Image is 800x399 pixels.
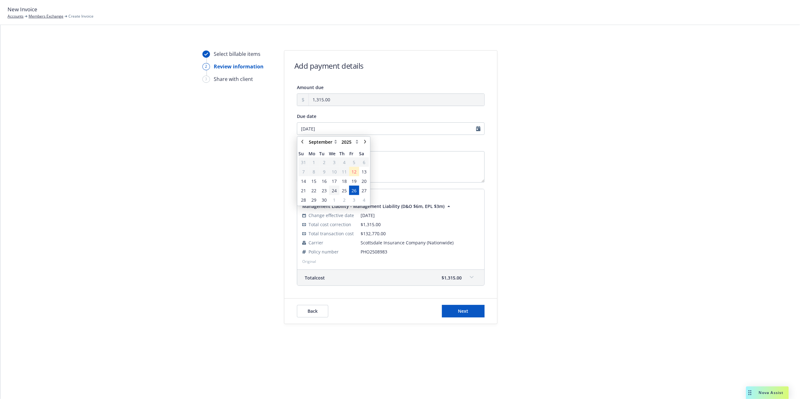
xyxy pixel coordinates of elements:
[442,274,462,281] span: $1,315.00
[308,308,318,314] span: Back
[352,168,357,175] span: 12
[349,195,359,205] td: 3
[352,187,357,194] span: 26
[311,196,316,203] span: 29
[361,239,479,246] span: Scottsdale Insurance Company (Nationwide)
[298,176,308,186] td: 14
[309,230,354,237] span: Total transaction cost
[309,157,319,167] td: 1
[359,176,369,186] td: 20
[319,186,329,195] td: 23
[309,150,319,157] span: Mo
[298,167,308,176] td: 7
[298,150,308,157] span: Su
[333,159,336,165] span: 3
[339,150,349,157] span: Th
[309,212,354,219] span: Change effective date
[301,196,306,203] span: 28
[332,178,337,184] span: 17
[305,274,325,281] span: Total cost
[302,203,452,210] button: Management Liability - Management Liability (D&O $6m, EPL $3m)
[298,195,308,205] td: 28
[214,75,253,83] div: Share with client
[322,178,327,184] span: 16
[322,196,327,203] span: 30
[329,186,339,195] td: 24
[309,167,319,176] td: 8
[442,305,485,317] button: Next
[297,270,484,285] div: Totalcost$1,315.00
[311,187,316,194] span: 22
[313,159,315,165] span: 1
[339,157,349,167] td: 4
[353,159,355,165] span: 5
[202,76,210,83] div: 3
[298,157,308,167] td: 31
[339,186,349,195] td: 25
[349,176,359,186] td: 19
[302,259,479,264] span: Original
[363,159,365,165] span: 6
[298,138,306,146] a: chevronLeft
[302,168,305,175] span: 7
[309,221,351,228] span: Total cost correction
[319,150,329,157] span: Tu
[214,50,260,58] div: Select billable items
[343,159,346,165] span: 4
[329,150,339,157] span: We
[332,187,337,194] span: 24
[329,176,339,186] td: 17
[361,212,479,219] span: [DATE]
[214,63,264,70] div: Review information
[294,61,363,71] h1: Add payment details
[363,196,365,203] span: 4
[319,195,329,205] td: 30
[319,157,329,167] td: 2
[301,178,306,184] span: 14
[333,196,336,203] span: 1
[202,63,210,70] div: 2
[349,186,359,195] td: 26
[359,195,369,205] td: 4
[298,186,308,195] td: 21
[297,151,485,183] textarea: Enter invoice description here
[343,196,346,203] span: 2
[323,159,325,165] span: 2
[359,167,369,176] td: 13
[309,239,323,246] span: Carrier
[353,196,355,203] span: 3
[342,178,347,184] span: 18
[301,159,306,165] span: 31
[301,187,306,194] span: 21
[329,157,339,167] td: 3
[332,168,337,175] span: 10
[302,203,444,210] span: Management Liability - Management Liability (D&O $6m, EPL $3m)
[349,157,359,167] td: 5
[361,138,369,146] a: chevronRight
[319,167,329,176] td: 9
[359,157,369,167] td: 6
[297,84,324,90] span: Amount due
[352,178,357,184] span: 19
[322,187,327,194] span: 23
[362,178,367,184] span: 20
[311,178,316,184] span: 15
[329,167,339,176] td: 10
[8,5,37,13] span: New Invoice
[68,13,94,19] span: Create Invoice
[759,390,784,395] span: Nova Assist
[309,94,484,106] input: 0.00
[746,386,789,399] button: Nova Assist
[361,248,479,255] span: PHO2508983
[362,168,367,175] span: 13
[29,13,63,19] a: Members Exchange
[339,195,349,205] td: 2
[309,186,319,195] td: 22
[359,150,369,157] span: Sa
[323,168,325,175] span: 9
[297,122,485,135] input: MM/DD/YYYY
[297,113,316,119] span: Due date
[361,221,381,227] span: $1,315.00
[8,13,24,19] a: Accounts
[359,186,369,195] td: 27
